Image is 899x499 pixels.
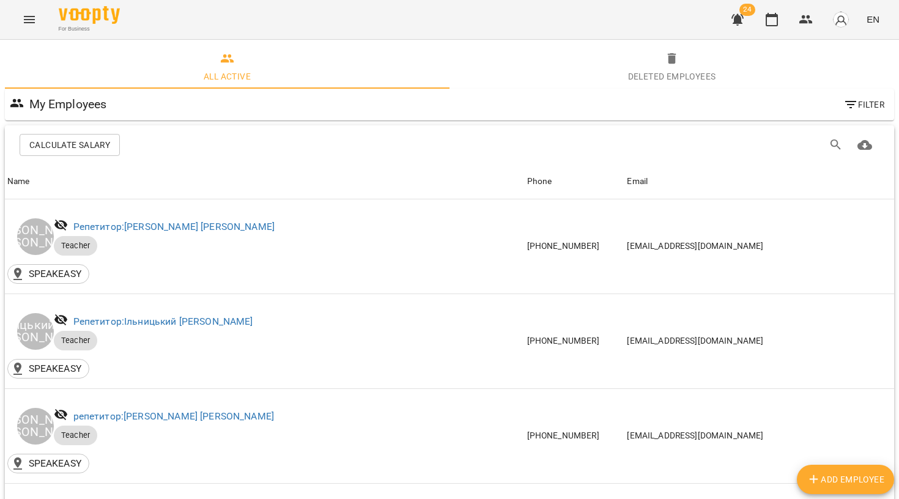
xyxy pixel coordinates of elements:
[525,388,625,483] td: [PHONE_NUMBER]
[54,240,97,251] span: Teacher
[627,174,648,189] div: Email
[7,454,89,473] div: SPEAKEASY()
[843,97,884,112] span: Filter
[59,25,120,33] span: For Business
[821,130,851,160] button: Search
[628,69,716,84] div: Deleted employees
[627,174,648,189] div: Sort
[838,94,889,116] button: Filter
[29,456,81,471] p: SPEAKEASY
[54,335,97,346] span: Teacher
[20,134,120,156] button: Calculate Salary
[624,388,894,483] td: [EMAIL_ADDRESS][DOMAIN_NAME]
[29,361,81,376] p: SPEAKEASY
[739,4,755,16] span: 24
[624,199,894,294] td: [EMAIL_ADDRESS][DOMAIN_NAME]
[29,267,81,281] p: SPEAKEASY
[204,69,251,84] div: All active
[867,13,879,26] span: EN
[7,359,89,379] div: SPEAKEASY()
[525,199,625,294] td: [PHONE_NUMBER]
[832,11,849,28] img: avatar_s.png
[29,95,107,114] h6: My Employees
[862,8,884,31] button: EN
[5,125,894,164] div: Table Toolbar
[525,294,625,388] td: [PHONE_NUMBER]
[850,130,879,160] button: Download CSV
[527,174,623,189] span: Phone
[54,430,97,441] span: Teacher
[527,174,552,189] div: Phone
[15,5,44,34] button: Menu
[7,174,30,189] div: Sort
[7,264,89,284] div: SPEAKEASY()
[807,472,884,487] span: Add Employee
[17,218,54,255] div: [PERSON_NAME] [PERSON_NAME]
[624,294,894,388] td: [EMAIL_ADDRESS][DOMAIN_NAME]
[627,174,892,189] span: Email
[7,174,30,189] div: Name
[17,313,54,350] div: Ільницький [PERSON_NAME]
[73,221,275,232] a: Репетитор:[PERSON_NAME] [PERSON_NAME]
[7,174,522,189] span: Name
[29,138,110,152] span: Calculate Salary
[527,174,552,189] div: Sort
[73,410,274,422] a: репетитор:[PERSON_NAME] [PERSON_NAME]
[73,316,253,327] a: Репетитор:Ільницький [PERSON_NAME]
[797,465,894,494] button: Add Employee
[17,408,54,445] div: [PERSON_NAME] [PERSON_NAME]
[59,6,120,24] img: Voopty Logo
